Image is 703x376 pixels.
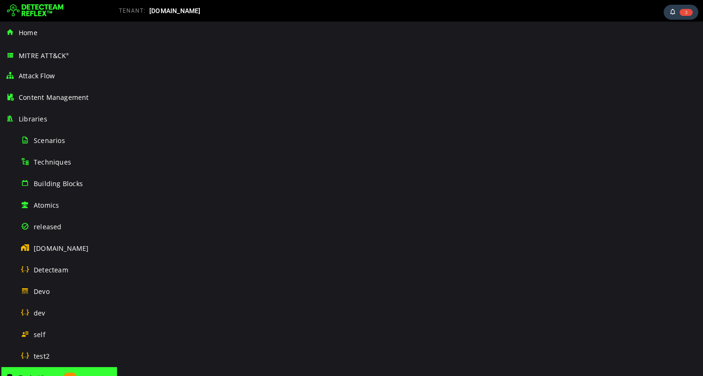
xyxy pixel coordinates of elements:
span: Content Management [19,93,89,102]
span: Home [19,28,37,37]
span: [DOMAIN_NAME] [34,244,89,253]
span: Devo [34,287,50,296]
span: Attack Flow [19,71,55,80]
span: Detecteam [34,265,68,274]
span: Libraries [19,114,47,123]
span: Atomics [34,201,59,210]
span: self [34,330,45,339]
span: Building Blocks [34,179,83,188]
span: Techniques [34,158,71,166]
span: MITRE ATT&CK [19,51,69,60]
span: [DOMAIN_NAME] [149,7,201,15]
span: released [34,222,62,231]
img: Detecteam logo [7,3,64,18]
span: TENANT: [119,8,146,14]
span: 3 [680,9,693,16]
div: Task Notifications [664,5,698,20]
span: test2 [34,352,50,361]
span: dev [34,308,45,317]
span: Scenarios [34,136,65,145]
sup: ® [66,52,69,56]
